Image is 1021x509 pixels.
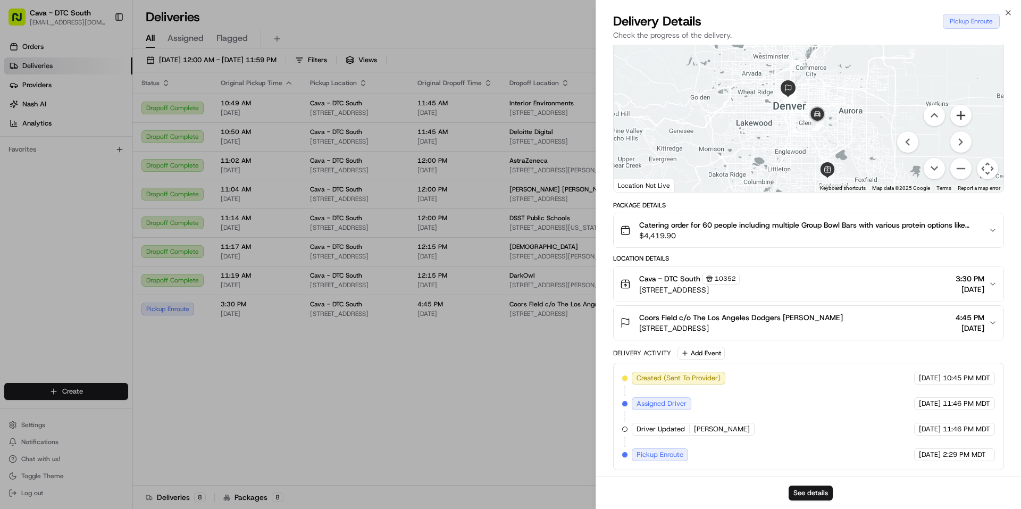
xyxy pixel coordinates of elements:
[789,486,833,500] button: See details
[106,264,129,272] span: Pylon
[614,213,1003,247] button: Catering order for 60 people including multiple Group Bowl Bars with various protein options like...
[820,185,866,192] button: Keyboard shortcuts
[637,424,685,434] span: Driver Updated
[811,120,823,131] div: 3
[75,263,129,272] a: Powered byPylon
[639,220,980,230] span: Catering order for 60 people including multiple Group Bowl Bars with various protein options like...
[614,179,675,192] div: Location Not Live
[21,238,81,248] span: Knowledge Base
[639,285,740,295] span: [STREET_ADDRESS]
[639,312,843,323] span: Coors Field c/o The Los Angeles Dodgers [PERSON_NAME]
[919,424,941,434] span: [DATE]
[11,183,28,201] img: Grace Nketiah
[943,424,990,434] span: 11:46 PM MDT
[897,131,918,153] button: Move left
[613,13,701,30] span: Delivery Details
[11,155,28,172] img: Brittany Newman
[694,424,750,434] span: [PERSON_NAME]
[613,349,671,357] div: Delivery Activity
[919,373,941,383] span: [DATE]
[956,312,984,323] span: 4:45 PM
[11,138,68,147] div: Past conversations
[637,399,687,408] span: Assigned Driver
[639,323,843,333] span: [STREET_ADDRESS]
[950,105,972,126] button: Zoom in
[956,323,984,333] span: [DATE]
[715,274,736,283] span: 10352
[33,194,86,202] span: [PERSON_NAME]
[11,239,19,247] div: 📗
[11,102,30,121] img: 1736555255976-a54dd68f-1ca7-489b-9aae-adbdc363a1c4
[94,194,116,202] span: [DATE]
[11,11,32,32] img: Nash
[614,266,1003,302] button: Cava - DTC South10352[STREET_ADDRESS]3:30 PM[DATE]
[88,194,92,202] span: •
[958,185,1000,191] a: Report a map error
[86,233,175,253] a: 💻API Documentation
[943,399,990,408] span: 11:46 PM MDT
[28,69,175,80] input: Clear
[637,450,683,460] span: Pickup Enroute
[11,43,194,60] p: Welcome 👋
[637,373,721,383] span: Created (Sent To Provider)
[977,158,998,179] button: Map camera controls
[956,273,984,284] span: 3:30 PM
[943,450,986,460] span: 2:29 PM MDT
[48,102,174,112] div: Start new chat
[165,136,194,149] button: See all
[614,306,1003,340] button: Coors Field c/o The Los Angeles Dodgers [PERSON_NAME][STREET_ADDRESS]4:45 PM[DATE]
[22,102,41,121] img: 4920774857489_3d7f54699973ba98c624_72.jpg
[924,105,945,126] button: Move up
[101,238,171,248] span: API Documentation
[677,347,725,360] button: Add Event
[613,30,1004,40] p: Check the progress of the delivery.
[919,399,941,408] span: [DATE]
[956,284,984,295] span: [DATE]
[919,450,941,460] span: [DATE]
[943,373,990,383] span: 10:45 PM MDT
[613,254,1004,263] div: Location Details
[924,158,945,179] button: Move down
[639,273,700,284] span: Cava - DTC South
[94,165,116,173] span: [DATE]
[639,230,980,241] span: $4,419.90
[88,165,92,173] span: •
[90,239,98,247] div: 💻
[950,131,972,153] button: Move right
[950,158,972,179] button: Zoom out
[181,105,194,118] button: Start new chat
[616,178,651,192] a: Open this area in Google Maps (opens a new window)
[33,165,86,173] span: [PERSON_NAME]
[6,233,86,253] a: 📗Knowledge Base
[936,185,951,191] a: Terms
[616,178,651,192] img: Google
[872,185,930,191] span: Map data ©2025 Google
[48,112,146,121] div: We're available if you need us!
[21,194,30,203] img: 1736555255976-a54dd68f-1ca7-489b-9aae-adbdc363a1c4
[613,201,1004,210] div: Package Details
[21,165,30,174] img: 1736555255976-a54dd68f-1ca7-489b-9aae-adbdc363a1c4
